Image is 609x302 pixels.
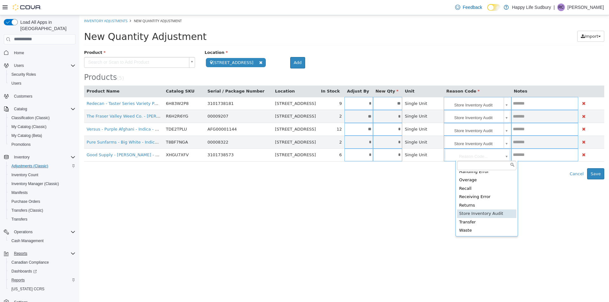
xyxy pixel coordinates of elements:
[1,228,78,236] button: Operations
[9,276,75,284] span: Reports
[9,123,75,131] span: My Catalog (Classic)
[6,113,78,122] button: Classification (Classic)
[6,206,78,215] button: Transfers (Classic)
[11,164,48,169] span: Adjustments (Classic)
[9,71,75,78] span: Security Roles
[557,3,565,11] div: Roxanne Coutu
[11,250,30,257] button: Reports
[378,194,437,203] div: Store Inventory Audit
[13,4,41,10] img: Cova
[9,71,38,78] a: Security Roles
[9,198,43,205] a: Purchase Orders
[11,133,42,138] span: My Catalog (Beta)
[6,179,78,188] button: Inventory Manager (Classic)
[11,260,49,265] span: Canadian Compliance
[9,132,75,139] span: My Catalog (Beta)
[9,207,46,214] a: Transfers (Classic)
[553,3,555,11] p: |
[11,228,35,236] button: Operations
[11,238,43,243] span: Cash Management
[11,49,75,57] span: Home
[378,161,437,169] div: Overage
[11,208,43,213] span: Transfers (Classic)
[9,80,24,87] a: Users
[9,237,46,245] a: Cash Management
[487,4,501,11] input: Dark Mode
[6,267,78,276] a: Dashboards
[11,250,75,257] span: Reports
[453,1,485,14] a: Feedback
[11,93,35,100] a: Customers
[9,141,33,148] a: Promotions
[14,251,27,256] span: Reports
[9,171,75,179] span: Inventory Count
[1,153,78,162] button: Inventory
[6,122,78,131] button: My Catalog (Classic)
[6,162,78,170] button: Adjustments (Classic)
[11,286,44,292] span: [US_STATE] CCRS
[9,189,30,196] a: Manifests
[1,48,78,57] button: Home
[6,236,78,245] button: Cash Management
[9,162,51,170] a: Adjustments (Classic)
[9,141,75,148] span: Promotions
[6,188,78,197] button: Manifests
[463,4,482,10] span: Feedback
[9,162,75,170] span: Adjustments (Classic)
[378,203,437,211] div: Transfer
[9,259,51,266] a: Canadian Compliance
[9,132,45,139] a: My Catalog (Beta)
[11,278,25,283] span: Reports
[9,189,75,196] span: Manifests
[11,228,75,236] span: Operations
[11,49,27,57] a: Home
[6,140,78,149] button: Promotions
[9,259,75,266] span: Canadian Compliance
[18,19,75,32] span: Load All Apps in [GEOGRAPHIC_DATA]
[567,3,604,11] p: [PERSON_NAME]
[11,172,38,177] span: Inventory Count
[14,94,32,99] span: Customers
[1,92,78,101] button: Customers
[14,155,29,160] span: Inventory
[6,197,78,206] button: Purchase Orders
[9,114,52,122] a: Classification (Classic)
[1,105,78,113] button: Catalog
[9,171,41,179] a: Inventory Count
[378,169,437,178] div: Recall
[14,63,24,68] span: Users
[9,80,75,87] span: Users
[9,267,75,275] span: Dashboards
[9,276,27,284] a: Reports
[11,153,75,161] span: Inventory
[9,215,75,223] span: Transfers
[558,3,564,11] span: RC
[14,106,27,112] span: Catalog
[9,267,39,275] a: Dashboards
[9,207,75,214] span: Transfers (Classic)
[6,170,78,179] button: Inventory Count
[6,70,78,79] button: Security Roles
[11,142,31,147] span: Promotions
[11,105,75,113] span: Catalog
[9,215,30,223] a: Transfers
[9,198,75,205] span: Purchase Orders
[1,61,78,70] button: Users
[14,229,33,235] span: Operations
[9,285,75,293] span: Washington CCRS
[378,211,437,220] div: Waste
[11,269,37,274] span: Dashboards
[11,190,28,195] span: Manifests
[6,276,78,285] button: Reports
[6,258,78,267] button: Canadian Compliance
[6,215,78,224] button: Transfers
[11,105,29,113] button: Catalog
[11,153,32,161] button: Inventory
[9,180,75,188] span: Inventory Manager (Classic)
[11,62,75,69] span: Users
[11,72,36,77] span: Security Roles
[11,124,47,129] span: My Catalog (Classic)
[11,62,26,69] button: Users
[11,199,40,204] span: Purchase Orders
